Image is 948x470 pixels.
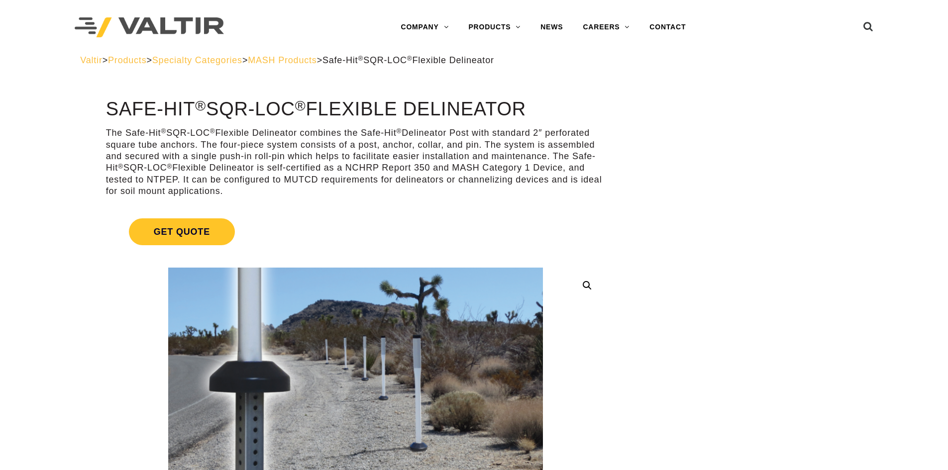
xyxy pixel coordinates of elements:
[118,163,123,170] sup: ®
[322,55,494,65] span: Safe-Hit SQR-LOC Flexible Delineator
[530,17,573,37] a: NEWS
[573,17,639,37] a: CAREERS
[639,17,696,37] a: CONTACT
[396,127,402,135] sup: ®
[295,97,306,113] sup: ®
[391,17,458,37] a: COMPANY
[407,55,413,62] sup: ®
[248,55,316,65] a: MASH Products
[458,17,530,37] a: PRODUCTS
[358,55,363,62] sup: ®
[152,55,242,65] a: Specialty Categories
[195,97,206,113] sup: ®
[108,55,146,65] a: Products
[80,55,868,66] div: > > > >
[210,127,215,135] sup: ®
[106,127,605,197] p: The Safe-Hit SQR-LOC Flexible Delineator combines the Safe-Hit Delineator Post with standard 2″ p...
[129,218,235,245] span: Get Quote
[80,55,102,65] a: Valtir
[167,163,173,170] sup: ®
[161,127,166,135] sup: ®
[106,99,605,120] h1: Safe-Hit SQR-LOC Flexible Delineator
[75,17,224,38] img: Valtir
[106,206,605,257] a: Get Quote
